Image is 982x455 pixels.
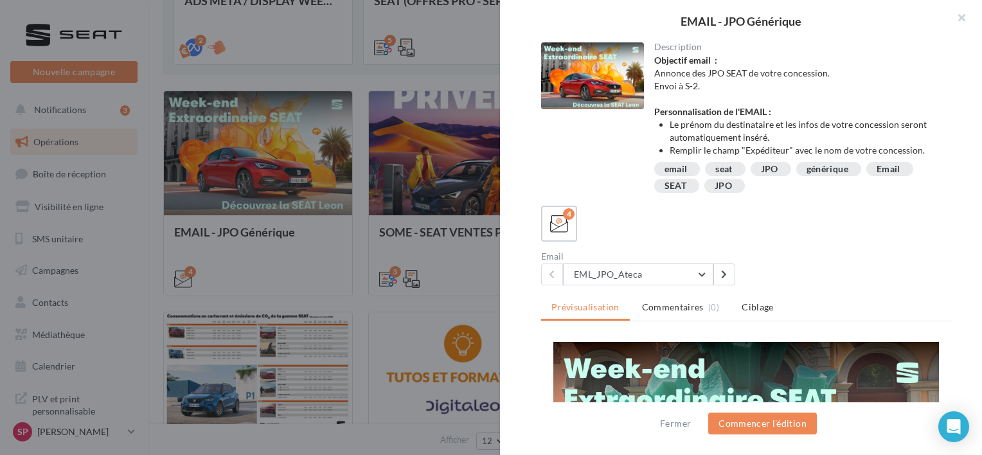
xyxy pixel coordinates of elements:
strong: Objectif email : [654,55,717,66]
span: (0) [708,302,719,312]
div: 4 [563,208,575,220]
span: Ciblage [742,301,773,312]
div: SEAT [665,181,686,191]
div: Email [877,165,900,174]
div: JPO [715,181,732,191]
strong: Personnalisation de l'EMAIL : [654,106,771,117]
button: EML_JPO_Ateca [563,263,713,285]
div: Email [541,252,741,261]
div: Annonce des JPO SEAT de votre concession. Envoi à S-2. [654,54,942,157]
div: générique [807,165,848,174]
div: JPO [761,165,778,174]
div: email [665,165,688,174]
span: Commentaires [642,301,704,314]
div: seat [715,165,732,174]
li: Remplir le champ "Expéditeur" avec le nom de votre concession. [670,144,942,157]
div: Open Intercom Messenger [938,411,969,442]
div: Description [654,42,942,51]
div: EMAIL - JPO Générique [521,15,961,27]
button: Commencer l'édition [708,413,817,434]
button: Fermer [655,416,696,431]
li: Le prénom du destinataire et les infos de votre concession seront automatiquement inséré. [670,118,942,144]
